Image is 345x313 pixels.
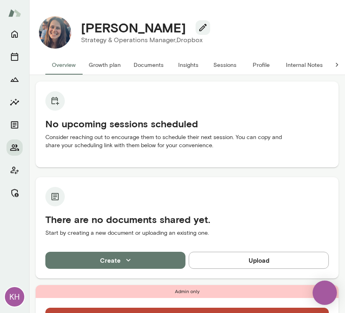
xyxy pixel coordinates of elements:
[8,5,21,21] img: Mento
[6,94,23,110] button: Insights
[243,55,279,75] button: Profile
[81,35,204,45] p: Strategy & Operations Manager, Dropbox
[45,252,185,269] button: Create
[6,185,23,201] button: Manage
[39,16,71,49] img: Mila Richman
[207,55,243,75] button: Sessions
[45,213,329,226] h5: There are no documents shared yet.
[6,162,23,178] button: Client app
[81,20,186,35] h4: [PERSON_NAME]
[5,287,24,307] div: KH
[36,285,339,298] div: Admin only
[82,55,127,75] button: Growth plan
[6,71,23,88] button: Growth Plan
[45,133,329,150] p: Consider reaching out to encourage them to schedule their next session. You can copy and share yo...
[45,117,329,130] h5: No upcoming sessions scheduled
[6,49,23,65] button: Sessions
[189,252,329,269] button: Upload
[6,139,23,156] button: Members
[127,55,170,75] button: Documents
[6,26,23,42] button: Home
[279,55,329,75] button: Internal Notes
[45,55,82,75] button: Overview
[6,117,23,133] button: Documents
[45,229,329,237] p: Start by creating a new document or uploading an existing one.
[170,55,207,75] button: Insights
